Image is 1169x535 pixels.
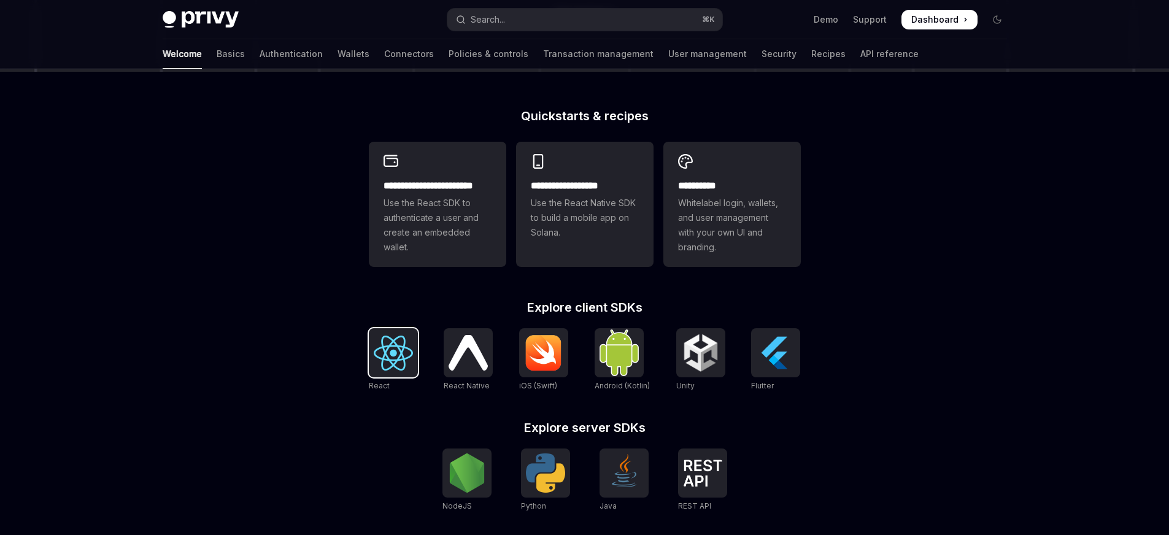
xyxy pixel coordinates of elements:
[600,448,649,512] a: JavaJava
[260,39,323,69] a: Authentication
[374,336,413,371] img: React
[338,39,369,69] a: Wallets
[384,39,434,69] a: Connectors
[663,142,801,267] a: **** *****Whitelabel login, wallets, and user management with your own UI and branding.
[595,328,650,392] a: Android (Kotlin)Android (Kotlin)
[595,381,650,390] span: Android (Kotlin)
[369,301,801,314] h2: Explore client SDKs
[543,39,654,69] a: Transaction management
[449,39,528,69] a: Policies & controls
[471,12,505,27] div: Search...
[683,460,722,487] img: REST API
[521,501,546,510] span: Python
[604,453,644,493] img: Java
[600,501,617,510] span: Java
[762,39,797,69] a: Security
[447,453,487,493] img: NodeJS
[384,196,492,255] span: Use the React SDK to authenticate a user and create an embedded wallet.
[811,39,846,69] a: Recipes
[442,501,472,510] span: NodeJS
[531,196,639,240] span: Use the React Native SDK to build a mobile app on Solana.
[369,421,801,434] h2: Explore server SDKs
[444,381,490,390] span: React Native
[526,453,565,493] img: Python
[163,39,202,69] a: Welcome
[519,381,557,390] span: iOS (Swift)
[676,381,695,390] span: Unity
[524,334,563,371] img: iOS (Swift)
[702,15,715,25] span: ⌘ K
[516,142,654,267] a: **** **** **** ***Use the React Native SDK to build a mobile app on Solana.
[678,501,711,510] span: REST API
[444,328,493,392] a: React NativeReact Native
[217,39,245,69] a: Basics
[751,328,800,392] a: FlutterFlutter
[751,381,774,390] span: Flutter
[668,39,747,69] a: User management
[521,448,570,512] a: PythonPython
[987,10,1007,29] button: Toggle dark mode
[681,333,720,372] img: Unity
[519,328,568,392] a: iOS (Swift)iOS (Swift)
[860,39,919,69] a: API reference
[442,448,492,512] a: NodeJSNodeJS
[447,9,722,31] button: Open search
[853,13,887,26] a: Support
[369,381,390,390] span: React
[369,328,418,392] a: ReactReact
[678,196,786,255] span: Whitelabel login, wallets, and user management with your own UI and branding.
[600,329,639,375] img: Android (Kotlin)
[676,328,725,392] a: UnityUnity
[756,333,795,372] img: Flutter
[678,448,727,512] a: REST APIREST API
[814,13,838,26] a: Demo
[449,335,488,370] img: React Native
[901,10,978,29] a: Dashboard
[369,110,801,122] h2: Quickstarts & recipes
[911,13,959,26] span: Dashboard
[163,11,239,28] img: dark logo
